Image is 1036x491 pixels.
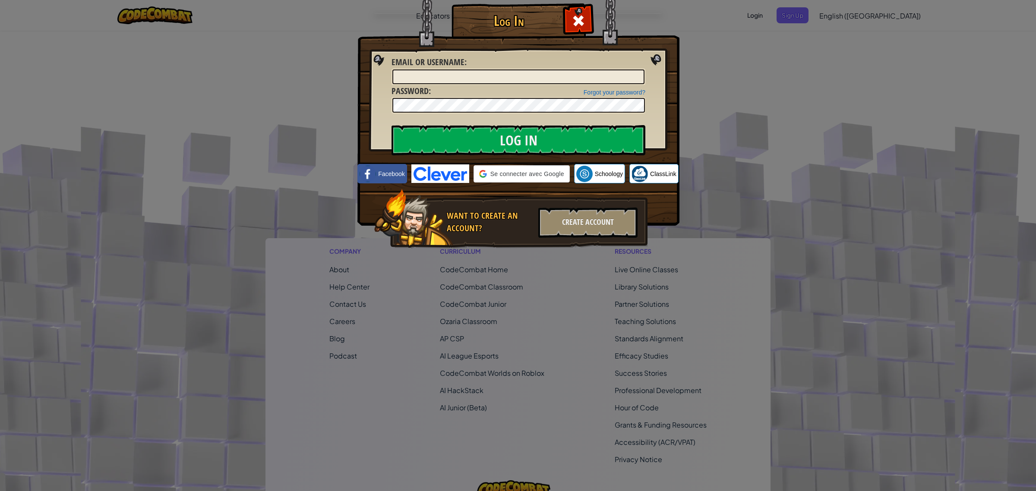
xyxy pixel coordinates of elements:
[392,85,429,97] span: Password
[392,125,645,155] input: Log In
[454,13,564,28] h1: Log In
[474,165,570,183] div: Se connecter avec Google
[538,208,638,238] div: Create Account
[392,56,464,68] span: Email or Username
[576,166,593,182] img: schoology.png
[490,170,564,178] span: Se connecter avec Google
[595,170,623,178] span: Schoology
[392,85,431,98] label: :
[632,166,648,182] img: classlink-logo-small.png
[411,164,469,183] img: clever-logo-blue.png
[360,166,376,182] img: facebook_small.png
[584,89,645,96] a: Forgot your password?
[392,56,467,69] label: :
[378,170,404,178] span: Facebook
[447,210,533,234] div: Want to create an account?
[650,170,676,178] span: ClassLink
